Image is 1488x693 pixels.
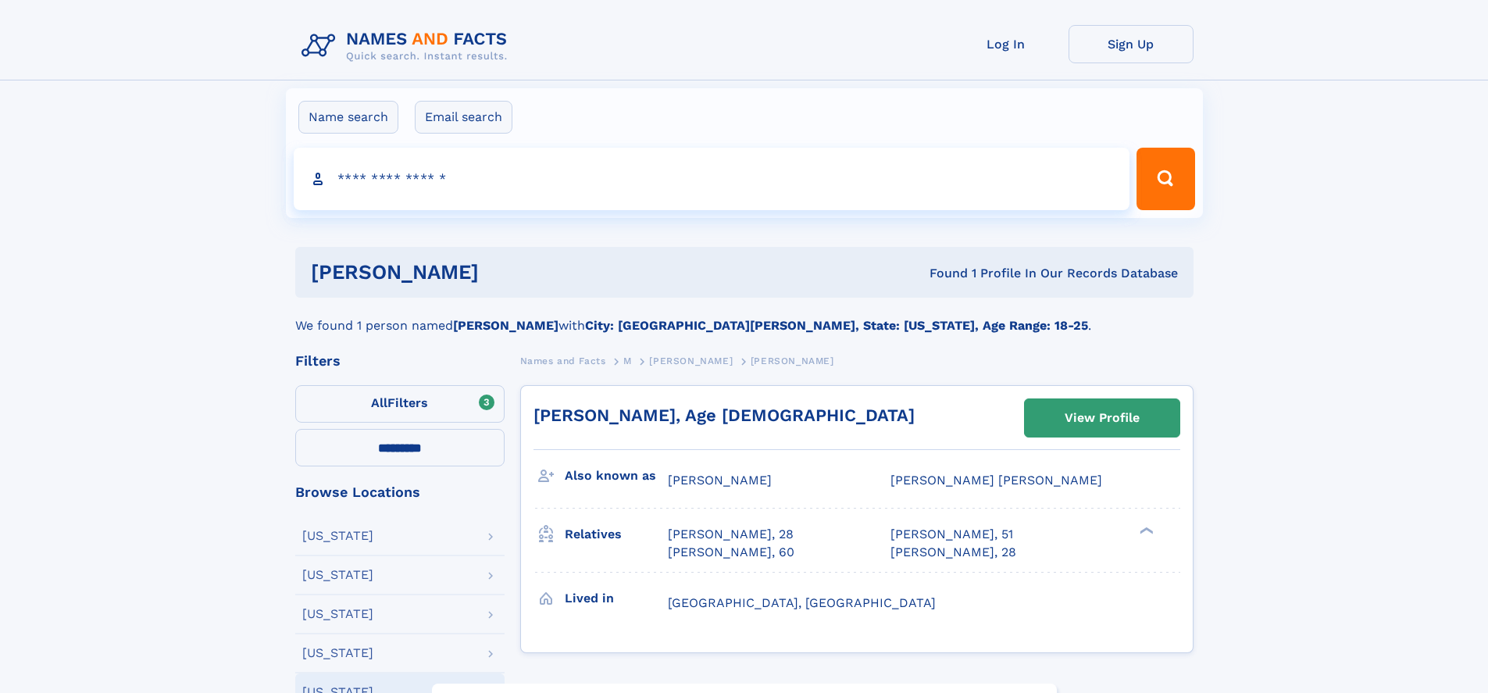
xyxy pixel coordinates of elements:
div: View Profile [1065,400,1140,436]
a: [PERSON_NAME], 51 [890,526,1013,543]
b: [PERSON_NAME] [453,318,558,333]
a: M [623,351,632,370]
label: Email search [415,101,512,134]
input: search input [294,148,1130,210]
div: ❯ [1136,526,1154,536]
a: Sign Up [1069,25,1194,63]
div: [US_STATE] [302,569,373,581]
span: [PERSON_NAME] [751,355,834,366]
a: [PERSON_NAME], 28 [668,526,794,543]
span: M [623,355,632,366]
h3: Lived in [565,585,668,612]
div: Filters [295,354,505,368]
button: Search Button [1137,148,1194,210]
div: We found 1 person named with . [295,298,1194,335]
div: [US_STATE] [302,608,373,620]
div: [US_STATE] [302,530,373,542]
h3: Relatives [565,521,668,548]
span: [PERSON_NAME] [PERSON_NAME] [890,473,1102,488]
h1: [PERSON_NAME] [311,263,705,282]
img: Logo Names and Facts [295,25,520,67]
span: All [371,395,387,410]
label: Filters [295,385,505,423]
a: [PERSON_NAME], 28 [890,544,1016,561]
a: [PERSON_NAME], Age [DEMOGRAPHIC_DATA] [533,405,915,425]
a: Names and Facts [520,351,606,370]
span: [PERSON_NAME] [668,473,772,488]
a: View Profile [1025,399,1179,437]
h3: Also known as [565,463,668,489]
a: [PERSON_NAME] [649,351,733,370]
b: City: [GEOGRAPHIC_DATA][PERSON_NAME], State: [US_STATE], Age Range: 18-25 [585,318,1088,333]
label: Name search [298,101,398,134]
div: Browse Locations [295,485,505,499]
a: [PERSON_NAME], 60 [668,544,794,561]
div: [US_STATE] [302,647,373,659]
div: Found 1 Profile In Our Records Database [704,265,1178,282]
span: [PERSON_NAME] [649,355,733,366]
a: Log In [944,25,1069,63]
span: [GEOGRAPHIC_DATA], [GEOGRAPHIC_DATA] [668,595,936,610]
